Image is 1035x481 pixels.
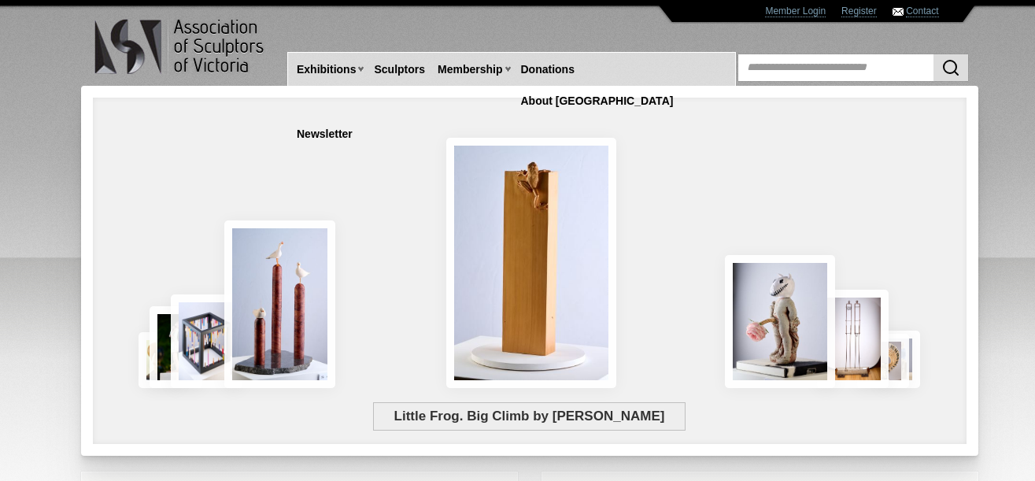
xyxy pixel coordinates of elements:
a: Membership [431,55,508,84]
a: Sculptors [368,55,431,84]
a: About [GEOGRAPHIC_DATA] [515,87,680,116]
img: Search [941,58,960,77]
a: Newsletter [290,120,359,149]
img: Waiting together for the Home coming [879,331,920,388]
a: Exhibitions [290,55,362,84]
a: Member Login [765,6,826,17]
img: Swingers [817,290,889,388]
img: Rising Tides [224,220,336,388]
img: Let There Be Light [725,255,836,388]
a: Register [841,6,877,17]
span: Little Frog. Big Climb by [PERSON_NAME] [373,402,686,431]
img: Contact ASV [893,8,904,16]
a: Contact [906,6,938,17]
img: logo.png [94,16,267,78]
img: Little Frog. Big Climb [446,138,616,388]
a: Donations [515,55,581,84]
